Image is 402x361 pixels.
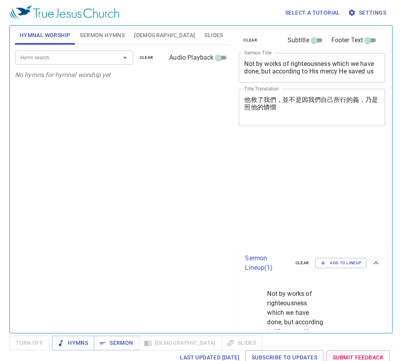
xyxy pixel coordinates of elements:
span: Footer Text [331,36,363,45]
button: Hymns [52,336,94,350]
img: True Jesus Church [9,6,119,20]
button: Add to Lineup [315,258,366,268]
span: Subtitle [288,36,309,45]
button: Settings [346,6,389,20]
button: Sermon [94,336,139,350]
textarea: 他救了我們，並不是因我們自己所行的義，乃是照他的憐憫 [244,96,380,118]
span: [DEMOGRAPHIC_DATA] [134,30,195,40]
button: clear [239,36,262,45]
span: clear [295,259,309,267]
span: Sermon [100,338,133,348]
span: Hymns [58,338,88,348]
span: Slides [204,30,223,40]
button: clear [135,53,158,62]
span: Audio Playback [169,53,213,62]
iframe: from-child [236,134,357,243]
p: Sermon Lineup ( 1 ) [245,254,289,273]
span: Select a tutorial [285,8,340,18]
textarea: Not by works of righteousness which we have done, but according to His mercy He saved us [244,60,380,75]
span: clear [140,54,153,61]
button: clear [291,258,314,268]
span: Settings [350,8,386,18]
div: Sermon Lineup(1)clearAdd to Lineup [239,246,387,280]
button: Select a tutorial [282,6,343,20]
span: Add to Lineup [320,259,361,267]
i: No hymns for hymnal worship yet [15,71,111,79]
span: clear [243,37,257,44]
span: Hymnal Worship [20,30,71,40]
button: Open [120,52,131,63]
span: Sermon Hymns [80,30,125,40]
